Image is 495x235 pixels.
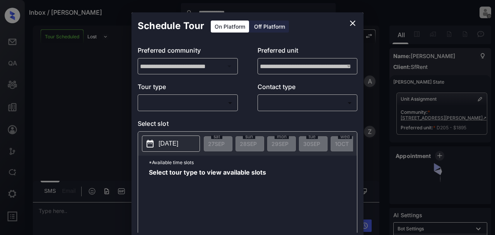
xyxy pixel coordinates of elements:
[159,139,178,148] p: [DATE]
[149,169,266,231] span: Select tour type to view available slots
[138,82,238,94] p: Tour type
[250,21,289,33] div: Off Platform
[258,82,358,94] p: Contact type
[138,119,357,131] p: Select slot
[345,15,360,31] button: close
[138,46,238,58] p: Preferred community
[149,156,357,169] p: *Available time slots
[258,46,358,58] p: Preferred unit
[142,136,200,152] button: [DATE]
[131,12,210,39] h2: Schedule Tour
[211,21,249,33] div: On Platform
